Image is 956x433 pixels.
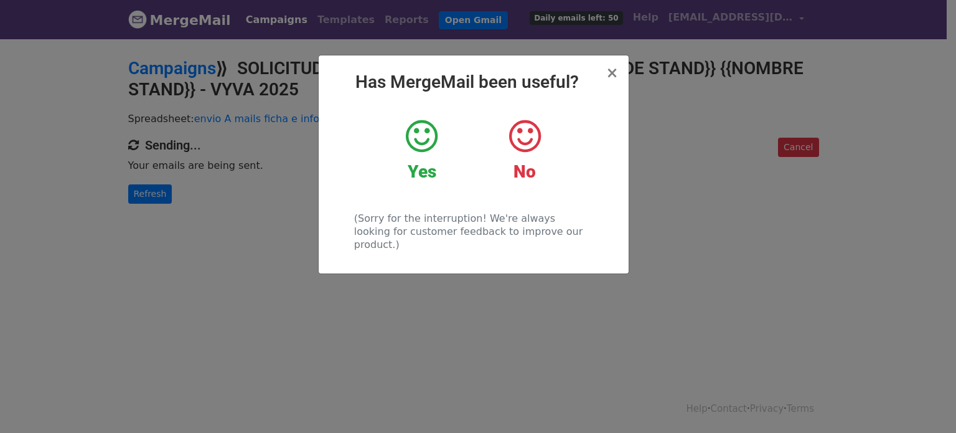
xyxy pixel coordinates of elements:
[329,72,619,93] h2: Has MergeMail been useful?
[606,64,618,82] span: ×
[408,161,436,182] strong: Yes
[513,161,536,182] strong: No
[482,118,566,183] a: No
[380,118,464,183] a: Yes
[606,65,618,80] button: Close
[354,212,593,251] p: (Sorry for the interruption! We're always looking for customer feedback to improve our product.)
